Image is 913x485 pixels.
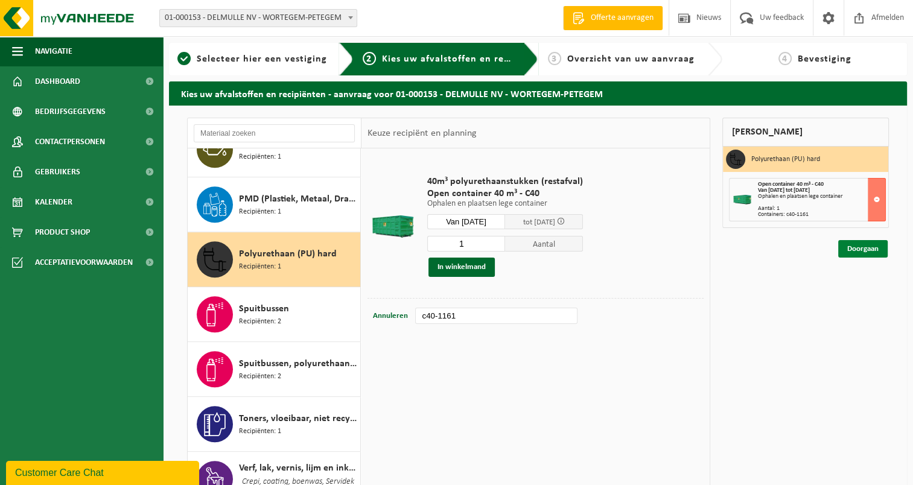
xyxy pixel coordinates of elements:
span: Recipiënten: 1 [239,151,281,163]
button: Annuleren [372,308,409,325]
span: 01-000153 - DELMULLE NV - WORTEGEM-PETEGEM [159,9,357,27]
a: 1Selecteer hier een vestiging [175,52,329,66]
span: 3 [548,52,561,65]
span: Recipiënten: 1 [239,206,281,218]
span: 01-000153 - DELMULLE NV - WORTEGEM-PETEGEM [160,10,357,27]
span: 4 [778,52,792,65]
button: Spuitbussen Recipiënten: 2 [188,287,361,342]
button: Toners, vloeibaar, niet recycleerbaar, gevaarlijk Recipiënten: 1 [188,397,361,452]
div: Containers: c40-1161 [758,212,885,218]
span: 1 [177,52,191,65]
div: Aantal: 1 [758,206,885,212]
span: Bevestiging [798,54,851,64]
span: Overzicht van uw aanvraag [567,54,695,64]
div: [PERSON_NAME] [722,118,889,147]
span: Open container 40 m³ - C40 [427,188,583,200]
span: Kies uw afvalstoffen en recipiënten [382,54,548,64]
iframe: chat widget [6,458,202,485]
span: Recipiënten: 2 [239,371,281,382]
span: Product Shop [35,217,90,247]
span: tot [DATE] [523,218,555,226]
span: Polyurethaan (PU) hard [239,247,337,261]
span: Kalender [35,187,72,217]
span: Open container 40 m³ - C40 [758,181,824,188]
div: Keuze recipiënt en planning [361,118,482,148]
p: Ophalen en plaatsen lege container [427,200,583,208]
span: Acceptatievoorwaarden [35,247,133,277]
span: Selecteer hier een vestiging [197,54,327,64]
span: Toners, vloeibaar, niet recycleerbaar, gevaarlijk [239,411,357,426]
h2: Kies uw afvalstoffen en recipiënten - aanvraag voor 01-000153 - DELMULLE NV - WORTEGEM-PETEGEM [169,81,907,105]
h3: Polyurethaan (PU) hard [751,150,820,169]
span: Spuitbussen [239,302,289,316]
span: Bedrijfsgegevens [35,97,106,127]
span: Gebruikers [35,157,80,187]
button: Polyurethaan (PU) hard Recipiënten: 1 [188,232,361,287]
span: Annuleren [373,312,408,320]
div: Ophalen en plaatsen lege container [758,194,885,200]
span: Recipiënten: 1 [239,261,281,273]
input: Selecteer datum [427,214,505,229]
a: Offerte aanvragen [563,6,663,30]
button: In winkelmand [428,258,495,277]
span: Offerte aanvragen [588,12,657,24]
span: PMD (Plastiek, Metaal, Drankkartons) (bedrijven) [239,192,357,206]
span: Spuitbussen, polyurethaan (PU) [239,357,357,371]
strong: Van [DATE] tot [DATE] [758,187,810,194]
span: Recipiënten: 2 [239,316,281,328]
span: 40m³ polyurethaanstukken (restafval) [427,176,583,188]
span: Verf, lak, vernis, lijm en inkt, industrieel in kleinverpakking [239,461,357,475]
button: PMD (Plastiek, Metaal, Drankkartons) (bedrijven) Recipiënten: 1 [188,177,361,232]
button: Oliefilters Recipiënten: 1 [188,122,361,177]
span: Navigatie [35,36,72,66]
a: Doorgaan [838,240,888,258]
span: Contactpersonen [35,127,105,157]
input: bv. C10-005 [415,308,577,324]
span: Recipiënten: 1 [239,426,281,437]
span: Dashboard [35,66,80,97]
span: 2 [363,52,376,65]
button: Spuitbussen, polyurethaan (PU) Recipiënten: 2 [188,342,361,397]
span: Aantal [505,236,583,252]
input: Materiaal zoeken [194,124,355,142]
